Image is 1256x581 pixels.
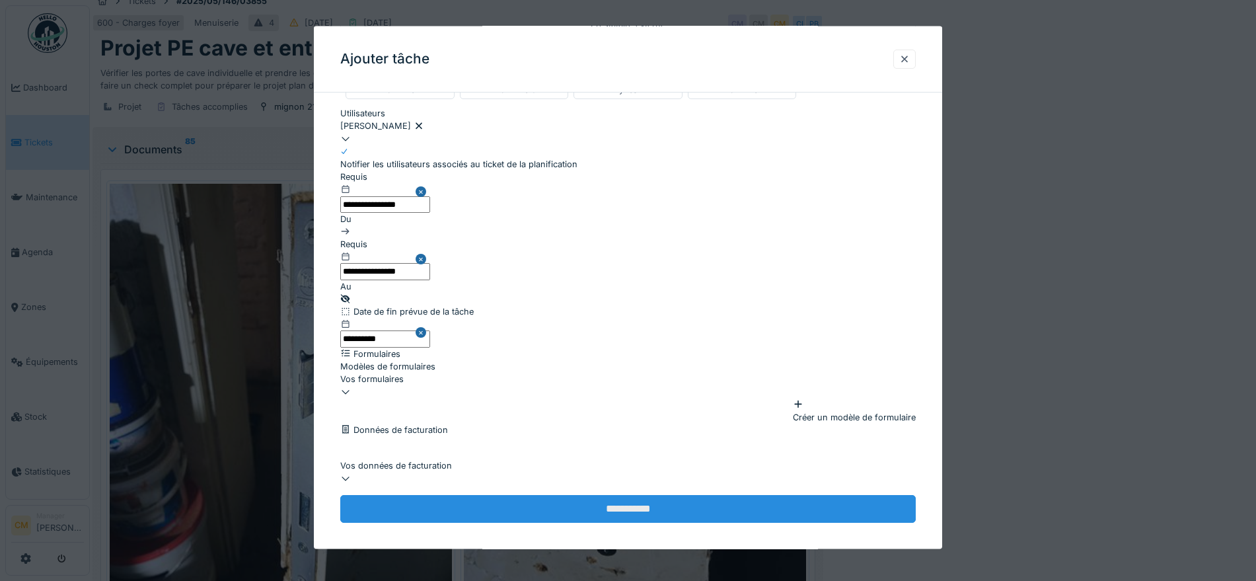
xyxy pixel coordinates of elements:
[340,423,916,436] div: Données de facturation
[416,238,430,280] button: Close
[340,157,577,170] div: Notifier les utilisateurs associés au ticket de la planification
[340,347,916,360] div: Formulaires
[492,83,536,96] div: Proximité 3
[340,212,351,225] label: Du
[340,459,916,472] div: Vos données de facturation
[340,171,430,183] div: Requis
[340,51,429,67] h3: Ajouter tâche
[619,83,638,96] div: yves
[793,398,916,423] div: Créer un modèle de formulaire
[721,83,764,96] div: Proximité 1
[340,120,916,132] div: [PERSON_NAME]
[340,372,916,385] div: Vos formulaires
[340,238,430,251] div: Requis
[340,305,916,318] div: Date de fin prévue de la tâche
[340,107,385,120] label: Utilisateurs
[416,318,430,347] button: Close
[340,360,435,372] label: Modèles de formulaires
[340,280,351,292] label: Au
[416,171,430,213] button: Close
[378,83,423,96] div: Proximité 2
